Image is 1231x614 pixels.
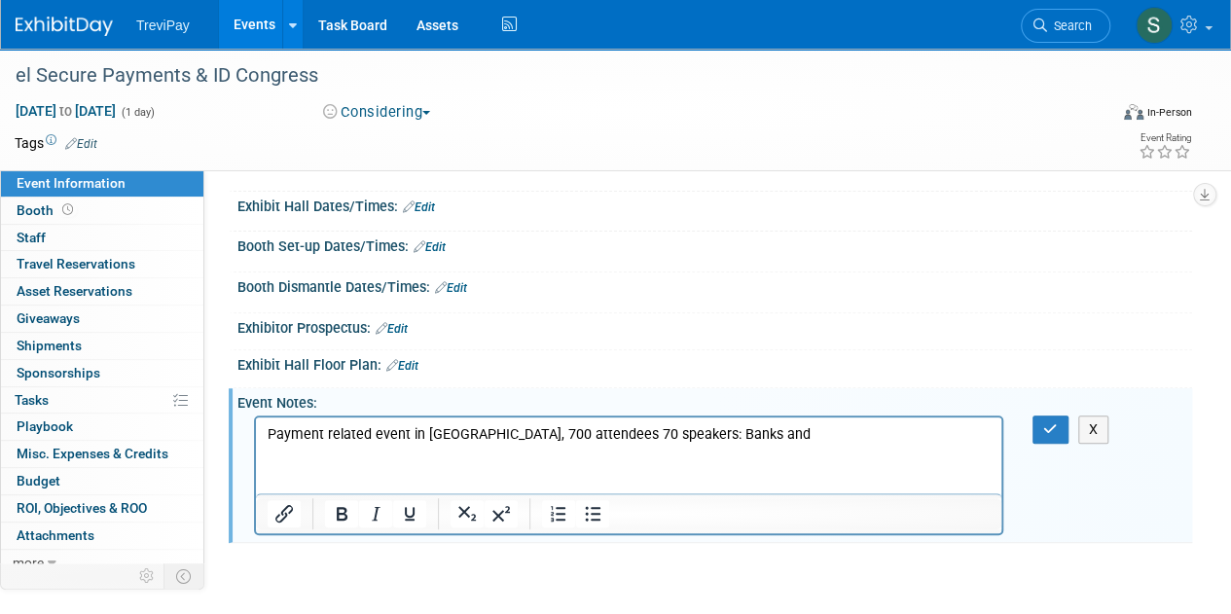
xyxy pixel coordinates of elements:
[316,102,438,123] button: Considering
[1,550,203,576] a: more
[386,359,418,373] a: Edit
[1139,133,1191,143] div: Event Rating
[1,306,203,332] a: Giveaways
[1,251,203,277] a: Travel Reservations
[1,333,203,359] a: Shipments
[17,283,132,299] span: Asset Reservations
[1,387,203,414] a: Tasks
[17,365,100,380] span: Sponsorships
[1020,101,1192,130] div: Event Format
[1047,18,1092,33] span: Search
[17,175,126,191] span: Event Information
[1,225,203,251] a: Staff
[325,500,358,527] button: Bold
[542,500,575,527] button: Numbered list
[403,200,435,214] a: Edit
[1,360,203,386] a: Sponsorships
[1136,7,1173,44] img: Sara Ouhsine
[120,106,155,119] span: (1 day)
[1,468,203,494] a: Budget
[451,500,484,527] button: Subscript
[237,192,1192,217] div: Exhibit Hall Dates/Times:
[17,500,147,516] span: ROI, Objectives & ROO
[1146,105,1192,120] div: In-Person
[16,17,113,36] img: ExhibitDay
[17,202,77,218] span: Booth
[56,103,75,119] span: to
[237,232,1192,257] div: Booth Set-up Dates/Times:
[1,414,203,440] a: Playbook
[17,338,82,353] span: Shipments
[164,563,204,589] td: Toggle Event Tabs
[1,523,203,549] a: Attachments
[1,495,203,522] a: ROI, Objectives & ROO
[65,137,97,151] a: Edit
[15,133,97,153] td: Tags
[435,281,467,295] a: Edit
[1,441,203,467] a: Misc. Expenses & Credits
[17,418,73,434] span: Playbook
[268,500,301,527] button: Insert/edit link
[136,18,190,33] span: TreviPay
[237,350,1192,376] div: Exhibit Hall Floor Plan:
[1,170,203,197] a: Event Information
[376,322,408,336] a: Edit
[1,198,203,224] a: Booth
[13,555,44,570] span: more
[15,392,49,408] span: Tasks
[576,500,609,527] button: Bullet list
[17,256,135,271] span: Travel Reservations
[1078,415,1109,444] button: X
[15,102,117,120] span: [DATE] [DATE]
[393,500,426,527] button: Underline
[256,417,1001,493] iframe: Rich Text Area
[17,230,46,245] span: Staff
[17,473,60,488] span: Budget
[17,527,94,543] span: Attachments
[17,446,168,461] span: Misc. Expenses & Credits
[237,388,1192,413] div: Event Notes:
[237,313,1192,339] div: Exhibitor Prospectus:
[485,500,518,527] button: Superscript
[1021,9,1110,43] a: Search
[1124,104,1143,120] img: Format-Inperson.png
[17,310,80,326] span: Giveaways
[1,278,203,305] a: Asset Reservations
[237,272,1192,298] div: Booth Dismantle Dates/Times:
[9,58,1092,93] div: el Secure Payments & ID Congress
[359,500,392,527] button: Italic
[58,202,77,217] span: Booth not reserved yet
[414,240,446,254] a: Edit
[130,563,164,589] td: Personalize Event Tab Strip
